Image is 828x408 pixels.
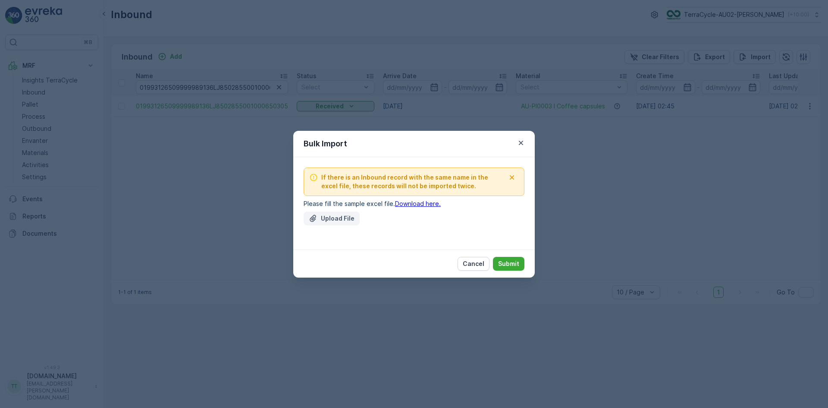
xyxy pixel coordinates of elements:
[304,199,524,208] p: Please fill the sample excel file.
[493,257,524,271] button: Submit
[304,138,347,150] p: Bulk Import
[458,257,489,271] button: Cancel
[321,173,505,190] span: If there is an Inbound record with the same name in the excel file, these records will not be imp...
[395,200,441,207] a: Download here.
[321,214,354,223] p: Upload File
[498,259,519,268] p: Submit
[463,259,484,268] p: Cancel
[304,212,360,225] button: Upload File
